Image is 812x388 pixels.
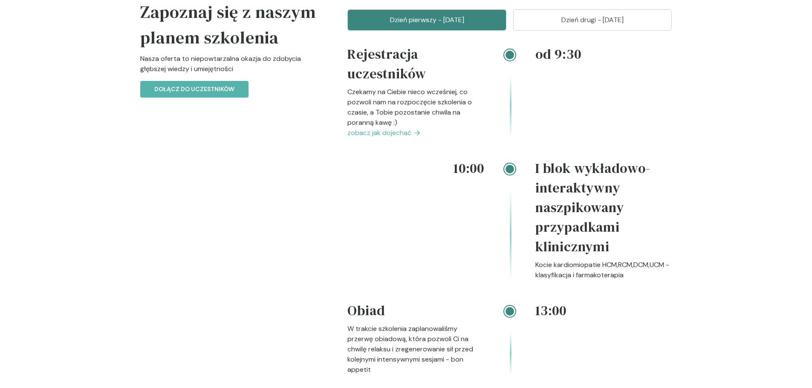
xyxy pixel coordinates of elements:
[140,81,249,98] button: Dołącz do uczestników
[347,9,506,31] button: Dzień pierwszy - [DATE]
[347,324,484,375] p: W trakcie szkolenia zaplanowaliśmy przerwę obiadową, która pozwoli Ci na chwilę relaksu i zregene...
[535,260,672,280] p: Kocie kardiomiopatie HCM,RCM,DCM,UCM - klasyfikacja i farmakoterapia
[535,158,672,260] h4: I blok wykładowo-interaktywny naszpikowany przypadkami klinicznymi
[154,85,234,94] p: Dołącz do uczestników
[513,9,672,31] button: Dzień drugi - [DATE]
[140,84,249,93] a: Dołącz do uczestników
[347,158,484,178] h4: 10:00
[535,44,672,64] h4: od 9:30
[535,301,672,320] h4: 13:00
[347,44,484,87] h4: Rejestracja uczestników
[347,301,484,324] h4: Obiad
[347,128,411,138] span: zobacz jak dojechać
[347,128,484,138] a: zobacz jak dojechać
[347,87,484,128] p: Czekamy na Ciebie nieco wcześniej, co pozwoli nam na rozpoczęcie szkolenia o czasie, a Tobie pozo...
[140,54,321,81] p: Nasza oferta to niepowtarzalna okazja do zdobycia głębszej wiedzy i umiejętności
[358,15,496,25] p: Dzień pierwszy - [DATE]
[524,15,662,25] p: Dzień drugi - [DATE]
